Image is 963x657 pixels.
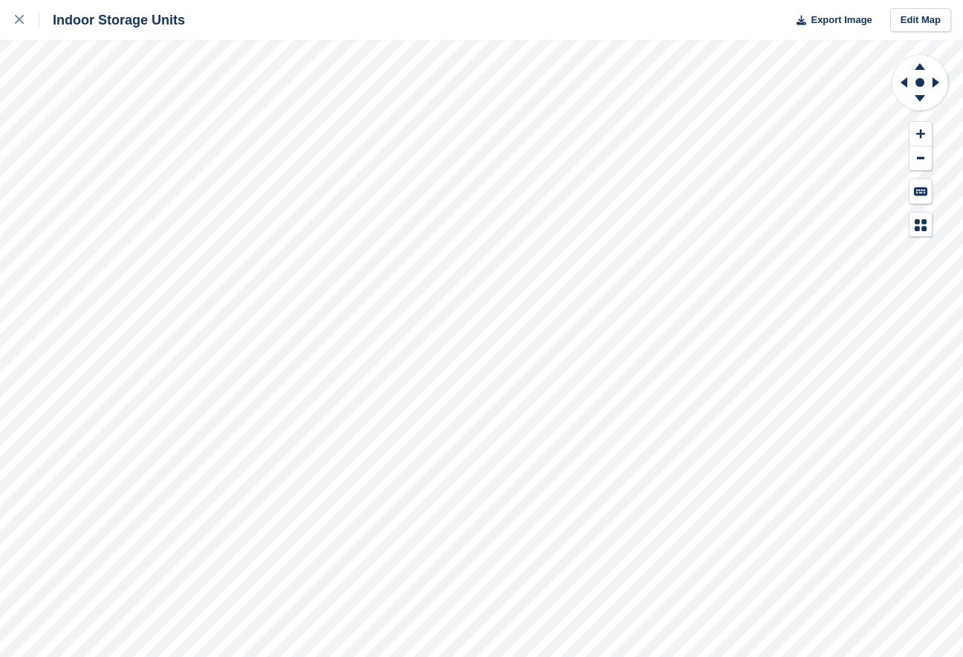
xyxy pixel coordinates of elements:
[909,179,932,204] button: Keyboard Shortcuts
[788,8,872,33] button: Export Image
[909,146,932,171] button: Zoom Out
[909,122,932,146] button: Zoom In
[909,213,932,237] button: Map Legend
[890,8,951,33] a: Edit Map
[811,13,872,27] span: Export Image
[39,11,185,29] div: Indoor Storage Units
